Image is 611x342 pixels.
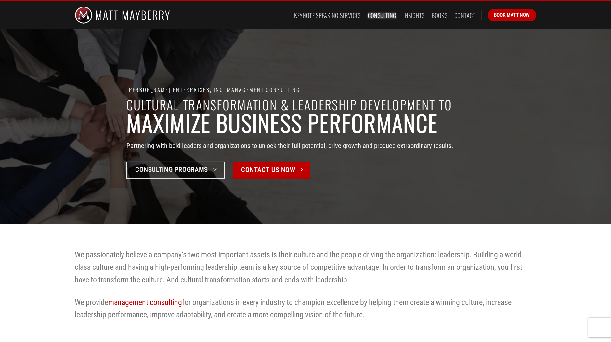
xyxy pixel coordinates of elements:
a: Consulting [368,9,396,21]
a: Keynote Speaking Services [294,9,360,21]
a: Consulting Programs [126,162,225,179]
p: We passionately believe a company’s two most important assets is their culture and the people dri... [75,249,536,286]
a: Book Matt Now [488,9,536,21]
span: [PERSON_NAME] Enterprises, Inc. Management Consulting [126,86,300,94]
strong: maximize business performance [126,106,438,139]
span: Contact Us now [241,165,295,175]
a: Books [432,9,447,21]
a: Contact [454,9,475,21]
span: Book Matt Now [494,11,530,19]
a: Insights [403,9,424,21]
a: Contact Us now [233,162,310,179]
p: We provide for organizations in every industry to champion excellence by helping them create a wi... [75,296,536,321]
img: Matt Mayberry [75,1,170,29]
span: Consulting Programs [135,164,208,175]
span: Cultural Transformation & leadership development to [126,95,452,114]
p: Partnering with bold leaders and organizations to unlock their full potential, drive growth and p... [126,141,494,151]
a: management consulting [108,298,182,307]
